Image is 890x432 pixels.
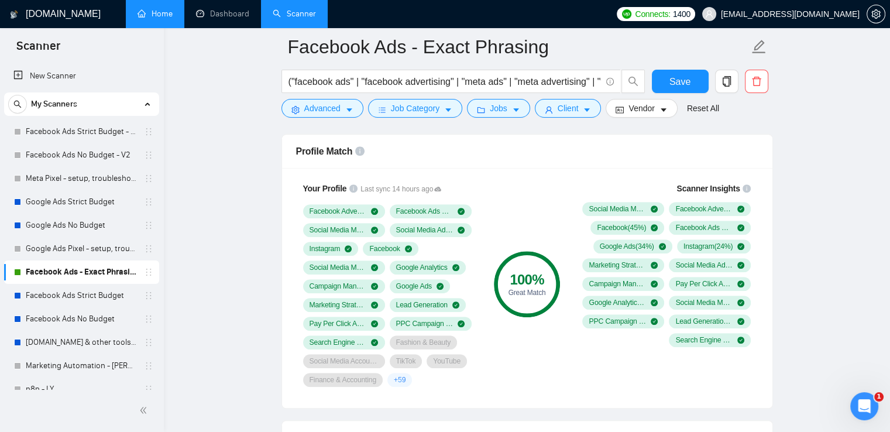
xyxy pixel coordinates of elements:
span: Scanner [7,37,70,62]
span: check-circle [452,264,459,271]
span: My Scanners [31,92,77,116]
div: Is there anything else we can assist you with or any updates needed on your side? Feel free to le... [19,117,183,174]
div: 100 % [494,273,560,287]
span: 1400 [673,8,690,20]
span: check-circle [737,224,744,231]
span: Finance & Accounting [310,375,377,385]
a: searchScanner [273,9,316,19]
span: caret-down [583,105,591,114]
button: Save [652,70,709,93]
a: setting [867,9,885,19]
span: check-circle [371,339,378,346]
div: Hi there,Just following up regarding your recent request.Is there anything else we can assist you... [9,76,192,181]
div: AI Assistant from GigRadar 📡 говорит… [9,345,225,428]
span: check-circle [371,227,378,234]
span: Save [669,74,690,89]
a: Facebook Ads Strict Budget - V2 [26,120,137,143]
span: Jobs [490,102,507,115]
button: setting [867,5,885,23]
span: caret-down [512,105,520,114]
span: Pay Per Click Advertising ( 20 %) [675,279,733,289]
span: check-circle [659,243,666,250]
span: 1 [874,392,884,402]
span: Google Ads ( 34 %) [600,242,654,251]
div: Hello there! I hope you are doing well :) ​ If there's nothing else you need assistance with, I'l... [9,207,192,335]
span: Social Media Account Setup [310,356,379,366]
span: Social Media Marketing ( 78 %) [589,204,646,214]
span: check-circle [737,318,744,325]
span: holder [144,127,153,136]
div: Just following up regarding your recent request. [19,94,183,117]
span: holder [144,385,153,394]
span: Search Engine Marketing [310,338,367,347]
a: dashboardDashboard [196,9,249,19]
span: Vendor [628,102,654,115]
button: settingAdvancedcaret-down [281,99,363,118]
div: 25 августа [9,60,225,76]
span: Facebook Ads Manager [396,207,453,216]
span: check-circle [737,299,744,306]
span: check-circle [371,208,378,215]
div: Hello there! ﻿I hope you are doing well :) ​﻿ ﻿If there's nothing else you need assistance with, ... [19,214,183,328]
span: folder [477,105,485,114]
span: check-circle [437,283,444,290]
span: Social Media Management [310,225,367,235]
a: Facebook Ads Strict Budget [26,284,137,307]
button: userClientcaret-down [535,99,602,118]
span: delete [745,76,768,87]
span: Facebook Advertising ( 55 %) [675,204,733,214]
span: TikTok [396,356,416,366]
span: Pay Per Click Advertising [310,319,367,328]
span: check-circle [737,205,744,212]
span: holder [144,361,153,371]
span: holder [144,197,153,207]
button: idcardVendorcaret-down [606,99,677,118]
span: Your Profile [303,184,347,193]
span: copy [716,76,738,87]
span: idcard [616,105,624,114]
span: Social Media Marketing [310,263,367,272]
span: Marketing Strategy [310,300,367,310]
span: Marketing Strategy ( 24 %) [589,260,646,270]
a: Marketing Automation - [PERSON_NAME] [26,354,137,378]
span: edit [751,39,767,54]
a: [DOMAIN_NAME] & other tools - [PERSON_NAME] [26,331,137,354]
span: + 59 [394,375,406,385]
span: check-circle [458,320,465,327]
button: Главная [183,12,205,34]
span: caret-down [444,105,452,114]
input: Search Freelance Jobs... [288,74,601,89]
span: Scanner Insights [676,184,740,193]
button: delete [745,70,768,93]
span: Client [558,102,579,115]
span: check-circle [651,262,658,269]
span: check-circle [452,301,459,308]
p: Наша команда также может помочь [57,23,180,41]
span: check-circle [371,283,378,290]
a: Google Ads Strict Budget [26,190,137,214]
span: check-circle [371,301,378,308]
span: search [622,76,644,87]
a: Facebook Ads No Budget [26,307,137,331]
span: check-circle [371,264,378,271]
a: Meta Pixel - setup, troubleshooting, tracking [26,167,137,190]
span: Facebook [369,244,400,253]
span: Facebook Ads Manager ( 34 %) [675,223,733,232]
span: check-circle [651,299,658,306]
a: Reset All [687,102,719,115]
span: Google Ads [396,282,432,291]
span: Google Analytics ( 17 %) [589,298,646,307]
span: Fashion & Beauty [396,338,451,347]
span: Facebook ( 45 %) [597,223,646,232]
button: copy [715,70,738,93]
span: info-circle [349,184,358,193]
span: holder [144,291,153,300]
span: check-circle [651,318,658,325]
a: Google Ads No Budget [26,214,137,237]
div: Закрыть [205,12,226,33]
h1: AI Assistant from GigRadar 📡 [57,5,182,23]
span: Advanced [304,102,341,115]
span: check-circle [371,320,378,327]
span: caret-down [345,105,353,114]
button: folderJobscaret-down [467,99,530,118]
